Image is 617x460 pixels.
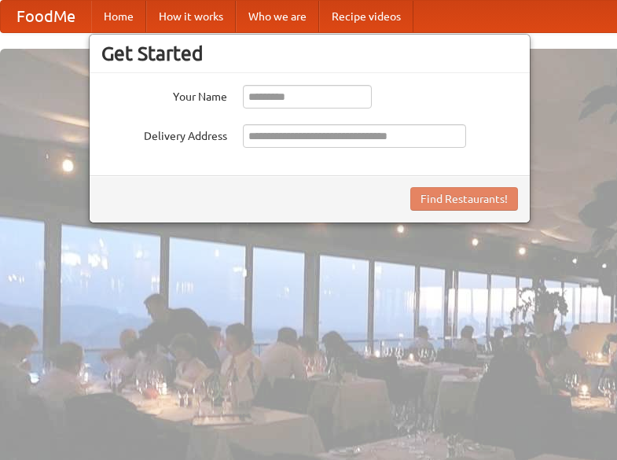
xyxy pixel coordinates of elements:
[91,1,146,32] a: Home
[101,42,518,65] h3: Get Started
[101,85,227,105] label: Your Name
[236,1,319,32] a: Who we are
[146,1,236,32] a: How it works
[1,1,91,32] a: FoodMe
[410,187,518,211] button: Find Restaurants!
[319,1,413,32] a: Recipe videos
[101,124,227,144] label: Delivery Address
